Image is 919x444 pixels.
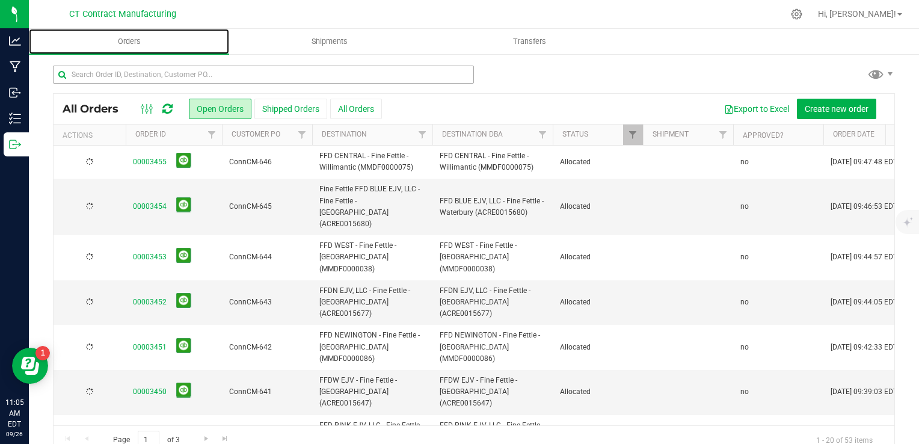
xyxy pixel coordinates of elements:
span: no [740,251,749,263]
a: Destination [322,130,367,138]
div: Manage settings [789,8,804,20]
inline-svg: Inbound [9,87,21,99]
a: Filter [202,125,222,145]
span: Allocated [560,156,636,168]
span: Orders [102,36,157,47]
a: Shipment [653,130,689,138]
p: 11:05 AM EDT [5,397,23,430]
a: Order ID [135,130,166,138]
a: 00003452 [133,297,167,308]
span: no [740,201,749,212]
span: FFDW EJV - Fine Fettle - [GEOGRAPHIC_DATA] (ACRE0015647) [440,375,546,410]
span: ConnCM-641 [229,386,305,398]
span: FFD CENTRAL - Fine Fettle - Willimantic (MMDF0000075) [440,150,546,173]
a: Customer PO [232,130,280,138]
a: Orders [29,29,229,54]
a: Transfers [429,29,630,54]
span: [DATE] 09:44:05 EDT [831,297,897,308]
span: Allocated [560,386,636,398]
span: FFD NEWINGTON - Fine Fettle - [GEOGRAPHIC_DATA] (MMDF0000086) [440,330,546,365]
span: FFD WEST - Fine Fettle - [GEOGRAPHIC_DATA] (MMDF0000038) [319,240,425,275]
span: no [740,297,749,308]
span: CT Contract Manufacturing [69,9,176,19]
button: Export to Excel [716,99,797,119]
a: 00003451 [133,342,167,353]
span: no [740,386,749,398]
span: ConnCM-645 [229,201,305,212]
span: Fine Fettle FFD BLUE EJV, LLC - Fine Fettle - [GEOGRAPHIC_DATA] (ACRE0015680) [319,183,425,230]
span: no [740,156,749,168]
span: [DATE] 09:46:53 EDT [831,201,897,212]
span: no [740,342,749,353]
span: FFDW EJV - Fine Fettle - [GEOGRAPHIC_DATA] (ACRE0015647) [319,375,425,410]
span: ConnCM-644 [229,251,305,263]
a: Approved? [743,131,784,140]
span: ConnCM-646 [229,156,305,168]
span: ConnCM-642 [229,342,305,353]
span: Create new order [805,104,868,114]
button: All Orders [330,99,382,119]
a: 00003453 [133,251,167,263]
span: FFD CENTRAL - Fine Fettle - Willimantic (MMDF0000075) [319,150,425,173]
span: All Orders [63,102,131,116]
inline-svg: Analytics [9,35,21,47]
a: Destination DBA [442,130,503,138]
span: FFDN EJV, LLC - Fine Fettle - [GEOGRAPHIC_DATA] (ACRE0015677) [440,285,546,320]
span: Shipments [295,36,364,47]
button: Create new order [797,99,876,119]
span: Transfers [497,36,562,47]
inline-svg: Manufacturing [9,61,21,73]
button: Shipped Orders [254,99,327,119]
inline-svg: Inventory [9,113,21,125]
span: FFD WEST - Fine Fettle - [GEOGRAPHIC_DATA] (MMDF0000038) [440,240,546,275]
span: Hi, [PERSON_NAME]! [818,9,896,19]
a: Filter [623,125,643,145]
span: ConnCM-643 [229,297,305,308]
a: Filter [292,125,312,145]
inline-svg: Outbound [9,138,21,150]
span: [DATE] 09:42:33 EDT [831,342,897,353]
button: Open Orders [189,99,251,119]
a: 00003454 [133,201,167,212]
a: Filter [533,125,553,145]
a: 00003455 [133,156,167,168]
span: [DATE] 09:44:57 EDT [831,251,897,263]
span: Allocated [560,342,636,353]
a: Filter [713,125,733,145]
iframe: Resource center [12,348,48,384]
span: Allocated [560,297,636,308]
a: Order Date [833,130,874,138]
a: Status [562,130,588,138]
iframe: Resource center unread badge [35,346,50,360]
div: Actions [63,131,121,140]
span: FFDN EJV, LLC - Fine Fettle - [GEOGRAPHIC_DATA] (ACRE0015677) [319,285,425,320]
a: 00003450 [133,386,167,398]
span: FFD BLUE EJV, LLC - Fine Fettle - Waterbury (ACRE0015680) [440,196,546,218]
input: Search Order ID, Destination, Customer PO... [53,66,474,84]
span: Allocated [560,201,636,212]
span: [DATE] 09:47:48 EDT [831,156,897,168]
a: Shipments [229,29,429,54]
span: [DATE] 09:39:03 EDT [831,386,897,398]
span: Allocated [560,251,636,263]
p: 09/26 [5,430,23,439]
span: FFD NEWINGTON - Fine Fettle - [GEOGRAPHIC_DATA] (MMDF0000086) [319,330,425,365]
a: Filter [413,125,432,145]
